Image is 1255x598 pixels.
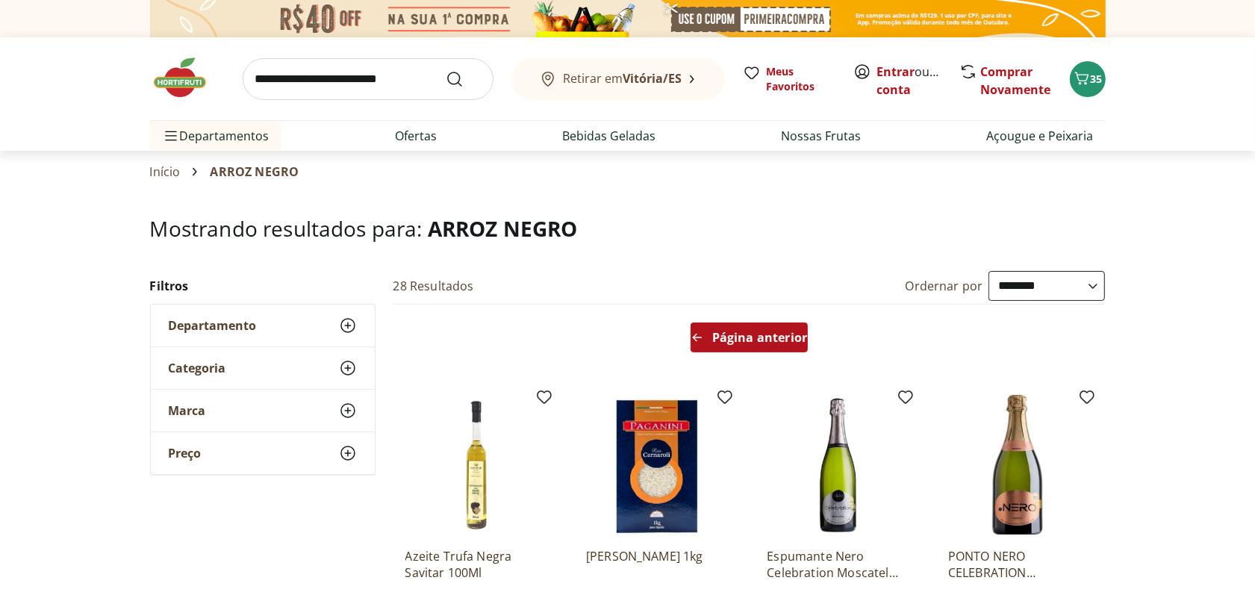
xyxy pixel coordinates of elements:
[405,394,547,536] img: Azeite Trufa Negra Savitar 100Ml
[691,323,808,358] a: Página anterior
[405,548,547,581] a: Azeite Trufa Negra Savitar 100Ml
[906,278,983,294] label: Ordernar por
[511,58,725,100] button: Retirar emVitória/ES
[151,305,375,346] button: Departamento
[446,70,482,88] button: Submit Search
[169,318,257,333] span: Departamento
[151,432,375,474] button: Preço
[767,548,909,581] a: Espumante Nero Celebration Moscatel 750ml
[150,217,1106,240] h1: Mostrando resultados para:
[623,70,682,87] b: Vitória/ES
[150,55,225,100] img: Hortifruti
[162,118,270,154] span: Departamentos
[243,58,493,100] input: search
[1070,61,1106,97] button: Carrinho
[150,271,376,301] h2: Filtros
[767,394,909,536] img: Espumante Nero Celebration Moscatel 750ml
[586,548,728,581] a: [PERSON_NAME] 1kg
[712,331,807,343] span: Página anterior
[150,165,181,178] a: Início
[395,127,437,145] a: Ofertas
[428,214,578,243] span: ARROZ NEGRO
[877,63,959,98] a: Criar conta
[169,403,206,418] span: Marca
[981,63,1051,98] a: Comprar Novamente
[877,63,915,80] a: Entrar
[948,394,1090,536] img: PONTO NERO CELEBRATION PROSSECO 750ML
[169,361,226,376] span: Categoria
[210,165,299,178] span: ARROZ NEGRO
[767,64,835,94] span: Meus Favoritos
[393,278,474,294] h2: 28 Resultados
[987,127,1094,145] a: Açougue e Peixaria
[563,72,682,85] span: Retirar em
[691,331,703,343] svg: Arrow Left icon
[169,446,202,461] span: Preço
[743,64,835,94] a: Meus Favoritos
[1091,72,1103,86] span: 35
[562,127,655,145] a: Bebidas Geladas
[586,394,728,536] img: Arroz Carnaroli Paganini 1kg
[948,548,1090,581] a: PONTO NERO CELEBRATION PROSSECO 750ML
[781,127,861,145] a: Nossas Frutas
[151,390,375,432] button: Marca
[162,118,180,154] button: Menu
[151,347,375,389] button: Categoria
[877,63,944,99] span: ou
